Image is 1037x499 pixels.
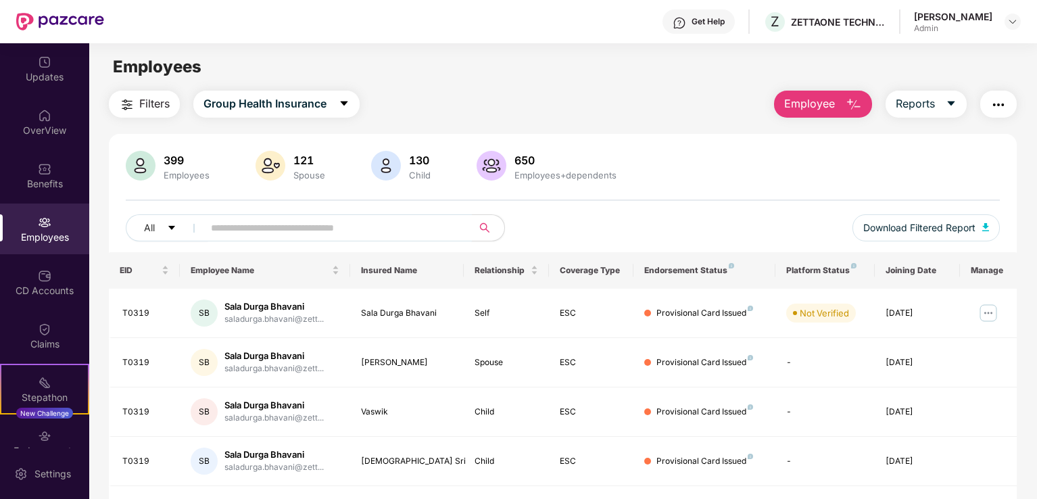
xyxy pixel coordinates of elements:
[560,455,623,468] div: ESC
[692,16,725,27] div: Get Help
[875,252,960,289] th: Joining Date
[16,408,73,419] div: New Challenge
[475,356,538,369] div: Spouse
[38,216,51,229] img: svg+xml;base64,PHN2ZyBpZD0iRW1wbG95ZWVzIiB4bWxucz0iaHR0cDovL3d3dy53My5vcmcvMjAwMC9zdmciIHdpZHRoPS...
[729,263,734,268] img: svg+xml;base64,PHN2ZyB4bWxucz0iaHR0cDovL3d3dy53My5vcmcvMjAwMC9zdmciIHdpZHRoPSI4IiBoZWlnaHQ9IjgiIH...
[800,306,849,320] div: Not Verified
[656,406,753,419] div: Provisional Card Issued
[886,307,949,320] div: [DATE]
[224,300,324,313] div: Sala Durga Bhavani
[203,95,327,112] span: Group Health Insurance
[863,220,975,235] span: Download Filtered Report
[748,404,753,410] img: svg+xml;base64,PHN2ZyB4bWxucz0iaHR0cDovL3d3dy53My5vcmcvMjAwMC9zdmciIHdpZHRoPSI4IiBoZWlnaHQ9IjgiIH...
[16,13,104,30] img: New Pazcare Logo
[990,97,1007,113] img: svg+xml;base64,PHN2ZyB4bWxucz0iaHR0cDovL3d3dy53My5vcmcvMjAwMC9zdmciIHdpZHRoPSIyNCIgaGVpZ2h0PSIyNC...
[161,170,212,181] div: Employees
[139,95,170,112] span: Filters
[914,10,992,23] div: [PERSON_NAME]
[38,109,51,122] img: svg+xml;base64,PHN2ZyBpZD0iSG9tZSIgeG1sbnM9Imh0dHA6Ly93d3cudzMub3JnLzIwMDAvc3ZnIiB3aWR0aD0iMjAiIG...
[786,265,864,276] div: Platform Status
[775,338,875,387] td: -
[471,222,498,233] span: search
[361,307,453,320] div: Sala Durga Bhavani
[224,461,324,474] div: saladurga.bhavani@zett...
[191,349,218,376] div: SB
[475,406,538,419] div: Child
[560,406,623,419] div: ESC
[656,455,753,468] div: Provisional Card Issued
[14,467,28,481] img: svg+xml;base64,PHN2ZyBpZD0iU2V0dGluZy0yMHgyMCIgeG1sbnM9Imh0dHA6Ly93d3cudzMub3JnLzIwMDAvc3ZnIiB3aW...
[191,300,218,327] div: SB
[38,55,51,69] img: svg+xml;base64,PHN2ZyBpZD0iVXBkYXRlZCIgeG1sbnM9Imh0dHA6Ly93d3cudzMub3JnLzIwMDAvc3ZnIiB3aWR0aD0iMj...
[126,214,208,241] button: Allcaret-down
[161,153,212,167] div: 399
[38,429,51,443] img: svg+xml;base64,PHN2ZyBpZD0iRW5kb3JzZW1lbnRzIiB4bWxucz0iaHR0cDovL3d3dy53My5vcmcvMjAwMC9zdmciIHdpZH...
[122,406,169,419] div: T0319
[852,214,1000,241] button: Download Filtered Report
[851,263,857,268] img: svg+xml;base64,PHN2ZyB4bWxucz0iaHR0cDovL3d3dy53My5vcmcvMjAwMC9zdmciIHdpZHRoPSI4IiBoZWlnaHQ9IjgiIH...
[167,223,176,234] span: caret-down
[471,214,505,241] button: search
[549,252,634,289] th: Coverage Type
[748,355,753,360] img: svg+xml;base64,PHN2ZyB4bWxucz0iaHR0cDovL3d3dy53My5vcmcvMjAwMC9zdmciIHdpZHRoPSI4IiBoZWlnaHQ9IjgiIH...
[122,307,169,320] div: T0319
[896,95,935,112] span: Reports
[224,313,324,326] div: saladurga.bhavani@zett...
[560,307,623,320] div: ESC
[1007,16,1018,27] img: svg+xml;base64,PHN2ZyBpZD0iRHJvcGRvd24tMzJ4MzIiIHhtbG5zPSJodHRwOi8vd3d3LnczLm9yZy8yMDAwL3N2ZyIgd2...
[656,307,753,320] div: Provisional Card Issued
[350,252,464,289] th: Insured Name
[982,223,989,231] img: svg+xml;base64,PHN2ZyB4bWxucz0iaHR0cDovL3d3dy53My5vcmcvMjAwMC9zdmciIHhtbG5zOnhsaW5rPSJodHRwOi8vd3...
[291,153,328,167] div: 121
[475,265,528,276] span: Relationship
[960,252,1017,289] th: Manage
[748,454,753,459] img: svg+xml;base64,PHN2ZyB4bWxucz0iaHR0cDovL3d3dy53My5vcmcvMjAwMC9zdmciIHdpZHRoPSI4IiBoZWlnaHQ9IjgiIH...
[978,302,999,324] img: manageButton
[914,23,992,34] div: Admin
[119,97,135,113] img: svg+xml;base64,PHN2ZyB4bWxucz0iaHR0cDovL3d3dy53My5vcmcvMjAwMC9zdmciIHdpZHRoPSIyNCIgaGVpZ2h0PSIyNC...
[673,16,686,30] img: svg+xml;base64,PHN2ZyBpZD0iSGVscC0zMngzMiIgeG1sbnM9Imh0dHA6Ly93d3cudzMub3JnLzIwMDAvc3ZnIiB3aWR0aD...
[224,362,324,375] div: saladurga.bhavani@zett...
[122,356,169,369] div: T0319
[886,406,949,419] div: [DATE]
[109,252,180,289] th: EID
[748,306,753,311] img: svg+xml;base64,PHN2ZyB4bWxucz0iaHR0cDovL3d3dy53My5vcmcvMjAwMC9zdmciIHdpZHRoPSI4IiBoZWlnaHQ9IjgiIH...
[361,356,453,369] div: [PERSON_NAME]
[886,455,949,468] div: [DATE]
[406,153,433,167] div: 130
[775,437,875,486] td: -
[113,57,201,76] span: Employees
[846,97,862,113] img: svg+xml;base64,PHN2ZyB4bWxucz0iaHR0cDovL3d3dy53My5vcmcvMjAwMC9zdmciIHhtbG5zOnhsaW5rPSJodHRwOi8vd3...
[224,399,324,412] div: Sala Durga Bhavani
[109,91,180,118] button: Filters
[774,91,872,118] button: Employee
[38,376,51,389] img: svg+xml;base64,PHN2ZyB4bWxucz0iaHR0cDovL3d3dy53My5vcmcvMjAwMC9zdmciIHdpZHRoPSIyMSIgaGVpZ2h0PSIyMC...
[791,16,886,28] div: ZETTAONE TECHNOLOGIES INDIA PRIVATE LIMITED
[291,170,328,181] div: Spouse
[475,307,538,320] div: Self
[656,356,753,369] div: Provisional Card Issued
[126,151,155,181] img: svg+xml;base64,PHN2ZyB4bWxucz0iaHR0cDovL3d3dy53My5vcmcvMjAwMC9zdmciIHhtbG5zOnhsaW5rPSJodHRwOi8vd3...
[224,350,324,362] div: Sala Durga Bhavani
[406,170,433,181] div: Child
[560,356,623,369] div: ESC
[464,252,549,289] th: Relationship
[30,467,75,481] div: Settings
[38,269,51,283] img: svg+xml;base64,PHN2ZyBpZD0iQ0RfQWNjb3VudHMiIGRhdGEtbmFtZT0iQ0QgQWNjb3VudHMiIHhtbG5zPSJodHRwOi8vd3...
[475,455,538,468] div: Child
[361,406,453,419] div: Vaswik
[38,162,51,176] img: svg+xml;base64,PHN2ZyBpZD0iQmVuZWZpdHMiIHhtbG5zPSJodHRwOi8vd3d3LnczLm9yZy8yMDAwL3N2ZyIgd2lkdGg9Ij...
[191,398,218,425] div: SB
[946,98,957,110] span: caret-down
[122,455,169,468] div: T0319
[775,387,875,437] td: -
[191,265,329,276] span: Employee Name
[512,153,619,167] div: 650
[180,252,350,289] th: Employee Name
[339,98,349,110] span: caret-down
[191,448,218,475] div: SB
[886,91,967,118] button: Reportscaret-down
[224,448,324,461] div: Sala Durga Bhavani
[886,356,949,369] div: [DATE]
[256,151,285,181] img: svg+xml;base64,PHN2ZyB4bWxucz0iaHR0cDovL3d3dy53My5vcmcvMjAwMC9zdmciIHhtbG5zOnhsaW5rPSJodHRwOi8vd3...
